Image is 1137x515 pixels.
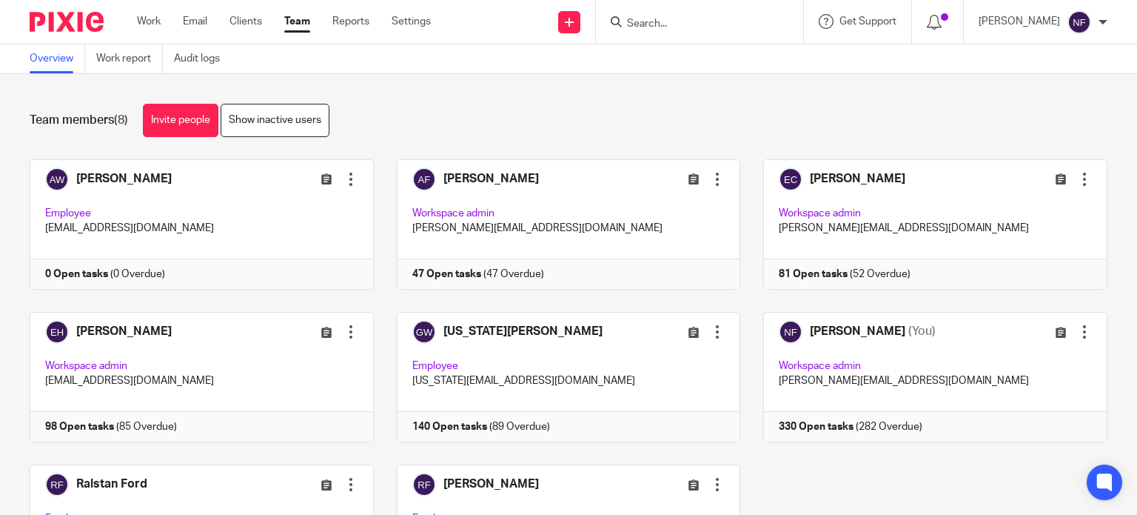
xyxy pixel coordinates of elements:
img: svg%3E [1067,10,1091,34]
a: Show inactive users [221,104,329,137]
span: Get Support [839,16,896,27]
input: Search [625,18,759,31]
a: Reports [332,14,369,29]
a: Clients [229,14,262,29]
img: Pixie [30,12,104,32]
a: Overview [30,44,85,73]
a: Work report [96,44,163,73]
a: Work [137,14,161,29]
a: Invite people [143,104,218,137]
p: [PERSON_NAME] [979,14,1060,29]
a: Team [284,14,310,29]
span: (8) [114,114,128,126]
a: Settings [392,14,431,29]
a: Email [183,14,207,29]
a: Audit logs [174,44,231,73]
h1: Team members [30,113,128,128]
